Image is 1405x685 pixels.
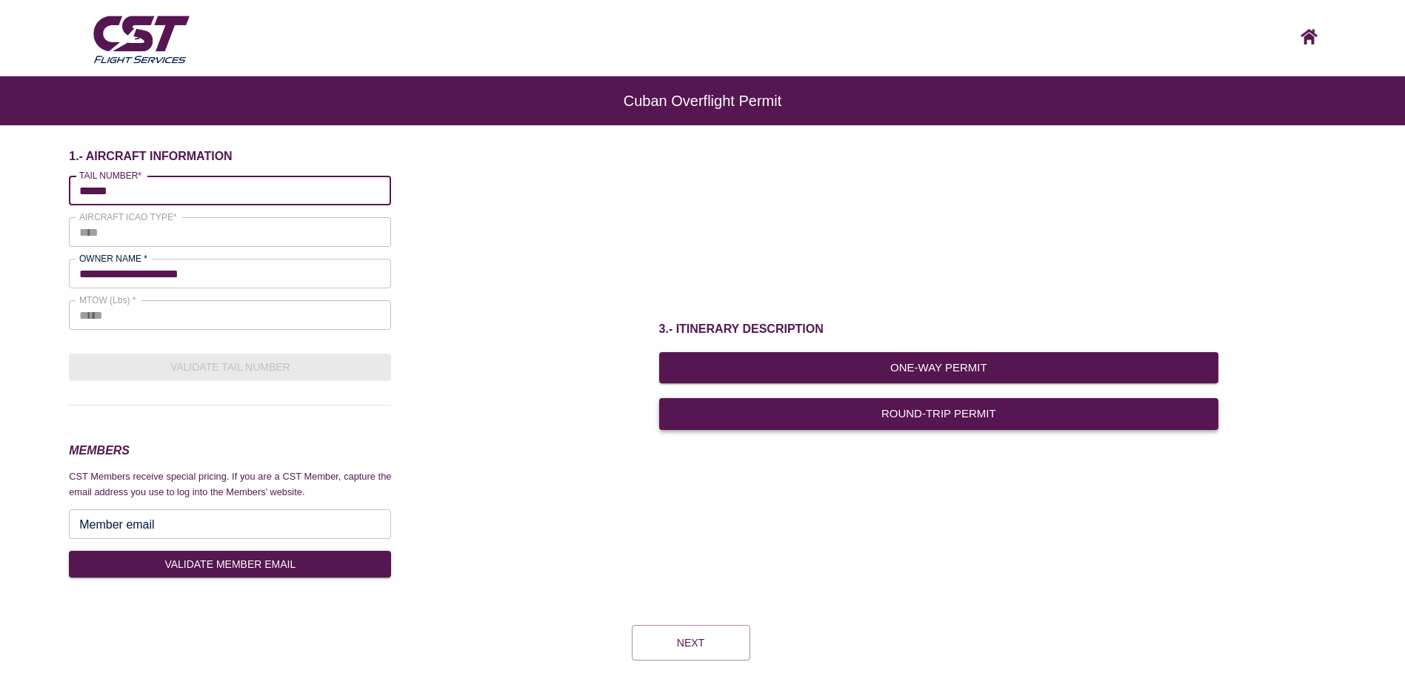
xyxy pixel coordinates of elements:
button: Round-Trip Permit [659,398,1219,429]
button: One-Way Permit [659,352,1219,383]
button: Next [632,625,750,661]
h3: MEMBERS [69,441,391,460]
label: TAIL NUMBER* [79,169,141,182]
h1: 3.- ITINERARY DESCRIPTION [659,321,1219,337]
h6: 1.- AIRCRAFT INFORMATION [69,149,391,164]
label: MTOW (Lbs) * [79,294,136,306]
p: CST Members receive special pricing. If you are a CST Member, capture the email address you use t... [69,469,391,500]
img: CST Flight Services logo [90,10,193,67]
label: AIRCRAFT ICAO TYPE* [79,211,177,223]
label: OWNER NAME * [79,252,147,265]
button: VALIDATE MEMBER EMAIL [69,551,391,578]
img: CST logo, click here to go home screen [1301,29,1318,44]
h6: Cuban Overflight Permit [59,100,1346,102]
